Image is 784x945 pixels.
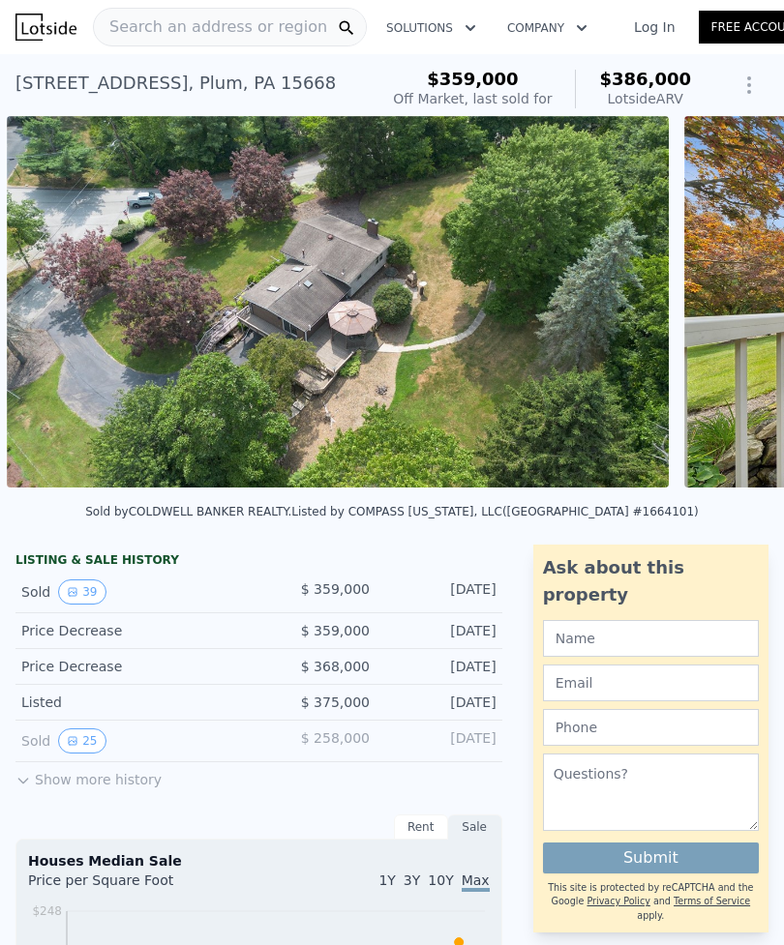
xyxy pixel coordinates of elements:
div: This site is protected by reCAPTCHA and the Google and apply. [543,881,759,923]
div: Price Decrease [21,657,243,676]
button: View historical data [58,728,106,753]
button: Submit [543,842,759,873]
div: Listed [21,693,243,712]
div: Sold by COLDWELL BANKER REALTY . [85,505,291,518]
div: Rent [394,814,448,840]
img: Sale: 98814053 Parcel: 91954607 [7,116,669,487]
div: [DATE] [385,693,497,712]
button: Solutions [371,11,492,45]
span: $359,000 [427,69,519,89]
div: Ask about this property [543,554,759,608]
div: Houses Median Sale [28,851,490,871]
span: $ 375,000 [301,694,370,710]
div: Price per Square Foot [28,871,258,901]
span: Search an address or region [94,15,327,39]
div: Lotside ARV [599,89,691,108]
div: Sale [448,814,502,840]
div: [STREET_ADDRESS] , Plum , PA 15668 [15,70,336,97]
div: Sold [21,728,243,753]
span: $ 258,000 [301,730,370,746]
div: Price Decrease [21,621,243,640]
span: $ 359,000 [301,623,370,638]
span: 1Y [378,872,395,888]
span: $ 359,000 [301,581,370,597]
button: View historical data [58,579,106,605]
button: Show Options [730,66,769,104]
input: Phone [543,709,759,746]
div: [DATE] [385,728,497,753]
button: Company [492,11,603,45]
button: Show more history [15,762,162,789]
div: Sold [21,579,243,605]
img: Lotside [15,14,76,41]
div: [DATE] [385,657,497,676]
span: Max [462,872,490,892]
div: Off Market, last sold for [393,89,552,108]
a: Privacy Policy [587,896,649,906]
span: 10Y [428,872,453,888]
div: [DATE] [385,579,497,605]
div: LISTING & SALE HISTORY [15,552,502,572]
input: Email [543,664,759,701]
span: $386,000 [599,69,691,89]
input: Name [543,620,759,657]
a: Terms of Service [674,896,750,906]
div: Listed by COMPASS [US_STATE], LLC ([GEOGRAPHIC_DATA] #1664101) [291,505,698,518]
tspan: $248 [32,904,62,918]
a: Log In [611,17,698,37]
div: [DATE] [385,621,497,640]
span: $ 368,000 [301,659,370,674]
span: 3Y [404,872,420,888]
